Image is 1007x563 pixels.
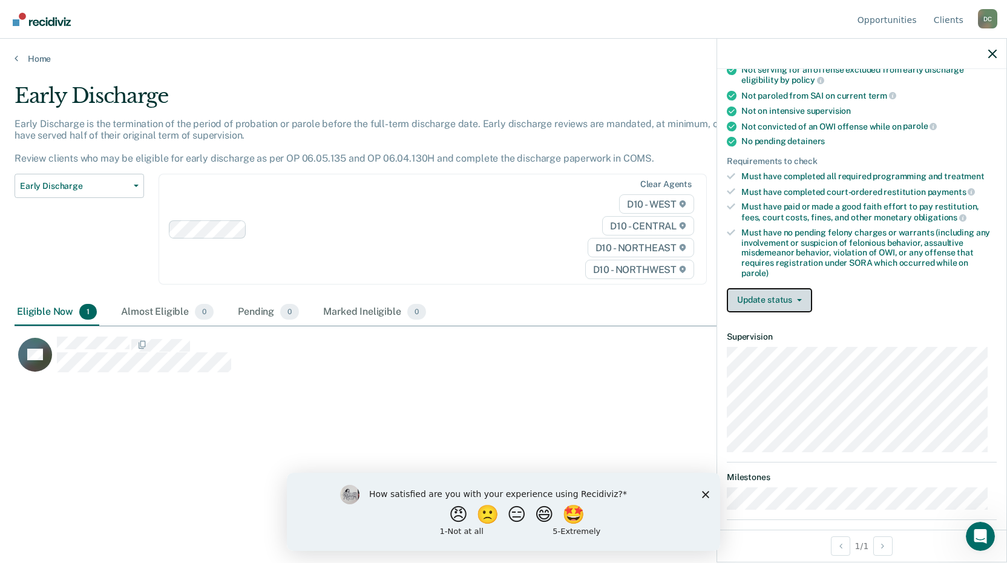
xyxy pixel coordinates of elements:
div: Clear agents [640,179,692,189]
span: parole) [741,268,769,278]
div: Must have paid or made a good faith effort to pay restitution, fees, court costs, fines, and othe... [741,202,997,222]
div: Not convicted of an OWI offense while on [741,121,997,132]
div: Not serving for an offense excluded from early discharge eligibility by [741,65,997,85]
span: term [868,91,896,100]
div: D C [978,9,997,28]
a: Home [15,53,992,64]
div: Marked Ineligible [321,299,428,326]
div: Must have no pending felony charges or warrants (including any involvement or suspicion of feloni... [741,228,997,278]
dt: Supervision [727,332,997,342]
span: D10 - WEST [619,194,694,214]
span: D10 - CENTRAL [602,216,694,235]
div: Pending [235,299,301,326]
div: Eligible Now [15,299,99,326]
iframe: Intercom live chat [966,522,995,551]
div: Not paroled from SAI on current [741,90,997,101]
button: Previous Opportunity [831,536,850,556]
span: parole [903,121,937,131]
span: Early Discharge [20,181,129,191]
div: Requirements to check [727,156,997,166]
div: Almost Eligible [119,299,216,326]
div: CaseloadOpportunityCell-0261619 [15,336,870,384]
div: Early Discharge [15,84,770,118]
div: 1 / 1 [717,530,1006,562]
button: Update status [727,288,812,312]
span: 1 [79,304,97,320]
img: Recidiviz [13,13,71,26]
button: Profile dropdown button [978,9,997,28]
span: detainers [787,136,825,146]
p: Early Discharge is the termination of the period of probation or parole before the full-term disc... [15,118,766,165]
div: Not on intensive [741,106,997,116]
dt: Milestones [727,472,997,482]
span: obligations [914,212,966,222]
span: 0 [195,304,214,320]
iframe: Survey by Kim from Recidiviz [287,473,720,551]
span: policy [792,75,824,85]
div: No pending [741,136,997,147]
span: 0 [280,304,299,320]
span: D10 - NORTHEAST [588,238,694,257]
span: supervision [807,106,851,116]
span: D10 - NORTHWEST [585,260,694,279]
div: Must have completed all required programming and [741,171,997,182]
span: treatment [944,171,985,181]
span: 0 [407,304,426,320]
span: payments [928,187,976,197]
button: Next Opportunity [873,536,893,556]
div: Must have completed court-ordered restitution [741,186,997,197]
